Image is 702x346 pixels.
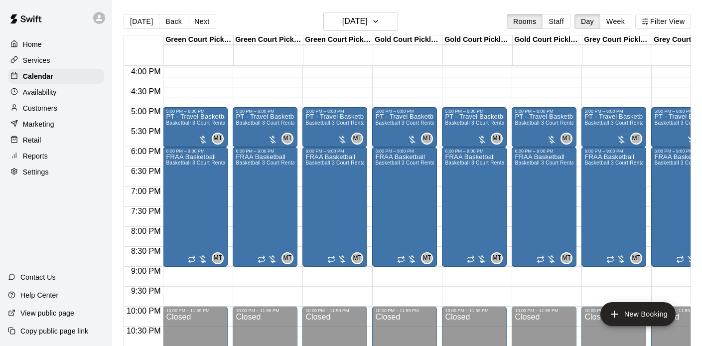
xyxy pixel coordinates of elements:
[129,107,163,116] span: 5:00 PM
[515,160,575,166] span: Basketball 3 Court Rental
[8,37,104,52] a: Home
[212,133,224,145] div: Marko Thomas
[23,151,48,161] p: Reports
[233,107,297,147] div: 5:00 PM – 6:00 PM: PT - Travel Basketball
[600,302,676,326] button: add
[20,308,74,318] p: View public page
[581,147,646,267] div: 6:00 PM – 9:00 PM: FRAA Basketball
[353,134,362,144] span: MT
[23,103,57,113] p: Customers
[236,149,294,154] div: 6:00 PM – 9:00 PM
[445,120,506,126] span: Basketball 3 Court Rental
[166,160,227,166] span: Basketball 3 Court Rental
[285,133,293,145] span: Marko Thomas
[124,14,159,29] button: [DATE]
[515,308,573,313] div: 10:00 PM – 11:59 PM
[234,35,303,45] div: Green Court Pickleball #2
[285,252,293,264] span: Marko Thomas
[342,14,368,28] h6: [DATE]
[561,252,572,264] div: Marko Thomas
[581,107,646,147] div: 5:00 PM – 6:00 PM: PT - Travel Basketball
[425,133,433,145] span: Marko Thomas
[188,255,196,263] span: Recurring event
[372,107,437,147] div: 5:00 PM – 6:00 PM: PT - Travel Basketball
[8,101,104,116] div: Customers
[305,149,364,154] div: 6:00 PM – 9:00 PM
[422,134,431,144] span: MT
[542,14,570,29] button: Staff
[564,133,572,145] span: Marko Thomas
[512,107,576,147] div: 5:00 PM – 6:00 PM: PT - Travel Basketball
[512,147,576,267] div: 6:00 PM – 9:00 PM: FRAA Basketball
[20,272,56,282] p: Contact Us
[23,167,49,177] p: Settings
[8,53,104,68] a: Services
[630,252,642,264] div: Marko Thomas
[584,160,645,166] span: Basketball 3 Court Rental
[129,127,163,136] span: 5:30 PM
[445,149,504,154] div: 6:00 PM – 9:00 PM
[445,160,506,166] span: Basketball 3 Court Rental
[302,107,367,147] div: 5:00 PM – 6:00 PM: PT - Travel Basketball
[564,252,572,264] span: Marko Thomas
[600,14,631,29] button: Week
[375,308,434,313] div: 10:00 PM – 11:59 PM
[129,247,163,255] span: 8:30 PM
[676,255,684,263] span: Recurring event
[8,149,104,164] div: Reports
[281,133,293,145] div: Marko Thomas
[634,252,642,264] span: Marko Thomas
[23,135,41,145] p: Retail
[129,67,163,76] span: 4:00 PM
[124,307,163,315] span: 10:00 PM
[129,187,163,195] span: 7:00 PM
[159,14,188,29] button: Back
[584,120,645,126] span: Basketball 3 Court Rental
[584,149,643,154] div: 6:00 PM – 9:00 PM
[375,120,436,126] span: Basketball 3 Court Rental
[23,119,54,129] p: Marketing
[305,308,364,313] div: 10:00 PM – 11:59 PM
[129,267,163,275] span: 9:00 PM
[351,133,363,145] div: Marko Thomas
[351,252,363,264] div: Marko Thomas
[632,134,641,144] span: MT
[373,35,443,45] div: Gold Court Pickleball #1
[561,133,572,145] div: Marko Thomas
[236,120,296,126] span: Basketball 3 Court Rental
[8,117,104,132] a: Marketing
[164,35,234,45] div: Green Court Pickleball #1
[23,87,57,97] p: Availability
[372,147,437,267] div: 6:00 PM – 9:00 PM: FRAA Basketball
[129,87,163,96] span: 4:30 PM
[422,253,431,263] span: MT
[166,149,225,154] div: 6:00 PM – 9:00 PM
[233,147,297,267] div: 6:00 PM – 9:00 PM: FRAA Basketball
[20,290,58,300] p: Help Center
[442,107,507,147] div: 5:00 PM – 6:00 PM: PT - Travel Basketball
[166,109,225,114] div: 5:00 PM – 6:00 PM
[8,133,104,148] a: Retail
[302,147,367,267] div: 6:00 PM – 9:00 PM: FRAA Basketball
[467,255,475,263] span: Recurring event
[129,147,163,156] span: 6:00 PM
[129,287,163,295] span: 9:30 PM
[129,207,163,215] span: 7:30 PM
[8,85,104,100] a: Availability
[492,253,501,263] span: MT
[355,133,363,145] span: Marko Thomas
[574,14,600,29] button: Day
[562,134,571,144] span: MT
[305,160,366,166] span: Basketball 3 Court Rental
[163,107,228,147] div: 5:00 PM – 6:00 PM: PT - Travel Basketball
[445,109,504,114] div: 5:00 PM – 6:00 PM
[635,14,691,29] button: Filter View
[375,109,434,114] div: 5:00 PM – 6:00 PM
[495,133,503,145] span: Marko Thomas
[397,255,405,263] span: Recurring event
[163,147,228,267] div: 6:00 PM – 9:00 PM: FRAA Basketball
